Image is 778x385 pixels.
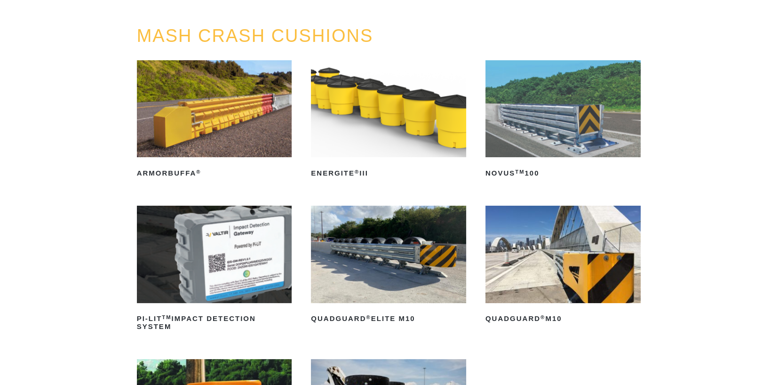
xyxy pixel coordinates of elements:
[196,169,201,175] sup: ®
[137,60,292,181] a: ArmorBuffa®
[540,314,545,320] sup: ®
[485,60,641,181] a: NOVUSTM100
[137,312,292,334] h2: PI-LIT Impact Detection System
[485,206,641,326] a: QuadGuard®M10
[311,312,466,327] h2: QuadGuard Elite M10
[366,314,371,320] sup: ®
[311,166,466,181] h2: ENERGITE III
[137,26,373,46] a: MASH CRASH CUSHIONS
[311,206,466,326] a: QuadGuard®Elite M10
[137,206,292,334] a: PI-LITTMImpact Detection System
[162,314,171,320] sup: TM
[485,166,641,181] h2: NOVUS 100
[485,312,641,327] h2: QuadGuard M10
[137,166,292,181] h2: ArmorBuffa
[355,169,359,175] sup: ®
[311,60,466,181] a: ENERGITE®III
[515,169,524,175] sup: TM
